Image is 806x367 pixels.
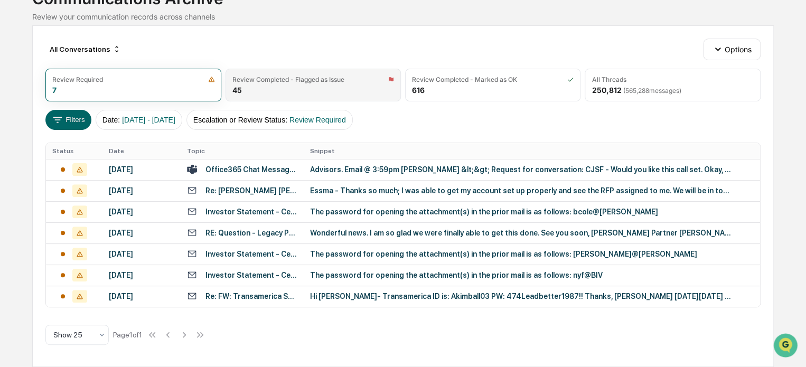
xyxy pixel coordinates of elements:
div: Advisors. Email @ 3:59pm [PERSON_NAME] &lt;&gt; Request for conversation: CJSF - Would you like t... [310,165,733,174]
button: Date:[DATE] - [DATE] [96,110,182,130]
th: Topic [181,143,304,159]
div: Review Completed - Marked as OK [412,76,517,83]
div: All Conversations [45,41,125,58]
div: Essma - Thanks so much; I was able to get my account set up properly and see the RFP assigned to ... [310,186,733,195]
a: 🗄️Attestations [72,129,135,148]
div: 🖐️ [11,134,19,143]
button: Filters [45,110,91,130]
div: Re: [PERSON_NAME] [PERSON_NAME] Foundation - Request for Proposal [205,186,297,195]
th: Status [46,143,102,159]
span: Pylon [105,179,128,187]
img: icon [567,76,574,83]
div: We're available if you need us! [36,91,134,100]
div: Hi [PERSON_NAME]- Transamerica ID is: Akimball03 PW: 474Leadbetter1987!! Thanks, [PERSON_NAME] [D... [310,292,733,300]
th: Snippet [304,143,760,159]
img: icon [388,76,394,83]
div: Investor Statement - Cerberus International, Ltd - [DATE] [205,271,297,279]
div: RE: Question - Legacy Privates [205,229,297,237]
div: [DATE] [109,250,175,258]
span: Attestations [87,133,131,144]
div: [DATE] [109,165,175,174]
div: Page 1 of 1 [113,331,142,339]
span: Preclearance [21,133,68,144]
iframe: Open customer support [772,332,801,361]
div: Review Required [52,76,103,83]
span: Review Required [289,116,346,124]
a: 🔎Data Lookup [6,149,71,168]
div: Investor Statement - Cerberus International, Ltd - [DATE] [205,208,297,216]
div: 250,812 [592,86,681,95]
img: 1746055101610-c473b297-6a78-478c-a979-82029cc54cd1 [11,81,30,100]
button: Escalation or Review Status:Review Required [186,110,353,130]
div: Office365 Chat Messages with [PERSON_NAME], [PERSON_NAME] on [DATE] [205,165,297,174]
img: icon [208,76,215,83]
div: 🗄️ [77,134,85,143]
span: [DATE] - [DATE] [122,116,175,124]
button: Start new chat [180,84,192,97]
div: 🔎 [11,154,19,163]
div: [DATE] [109,186,175,195]
th: Date [102,143,181,159]
div: 616 [412,86,425,95]
a: Powered byPylon [74,178,128,187]
p: How can we help? [11,22,192,39]
div: The password for opening the attachment(s) in the prior mail is as follows: nyf@BIV [310,271,733,279]
div: Re: FW: Transamerica Statements & Benefits Summary [205,292,297,300]
button: Options [703,39,761,60]
div: [DATE] [109,292,175,300]
div: [DATE] [109,208,175,216]
div: [DATE] [109,229,175,237]
div: Wonderful news. I am so glad we were finally able to get this done. See you soon, [PERSON_NAME] P... [310,229,733,237]
div: Start new chat [36,81,173,91]
span: ( 565,288 messages) [623,87,681,95]
div: Review your communication records across channels [32,12,774,21]
div: 45 [232,86,242,95]
div: All Threads [592,76,626,83]
div: The password for opening the attachment(s) in the prior mail is as follows: [PERSON_NAME]@[PERSON... [310,250,733,258]
a: 🖐️Preclearance [6,129,72,148]
div: The password for opening the attachment(s) in the prior mail is as follows: bcole@[PERSON_NAME] [310,208,733,216]
div: 7 [52,86,57,95]
div: [DATE] [109,271,175,279]
span: Data Lookup [21,153,67,164]
div: Review Completed - Flagged as Issue [232,76,344,83]
div: Investor Statement - Cerberus International, Ltd - [DATE] [205,250,297,258]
